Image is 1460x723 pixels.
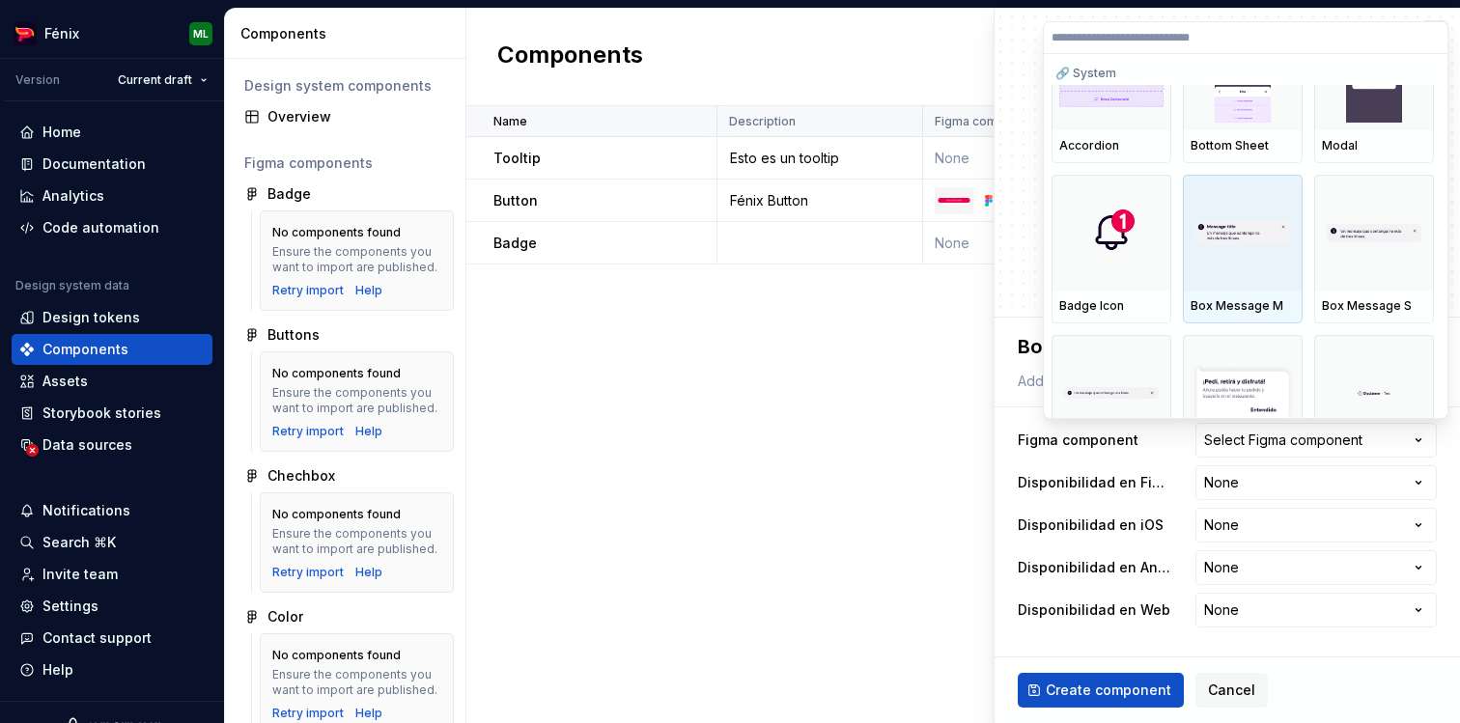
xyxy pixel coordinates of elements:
div: Modal [1322,138,1426,153]
div: Box Message S [1322,298,1426,314]
div: Box Message M [1191,298,1295,314]
div: Badge Icon [1059,298,1164,314]
div: Accordion [1059,138,1164,153]
div: Bottom Sheet [1191,138,1295,153]
div: 🔗 System [1052,54,1434,85]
